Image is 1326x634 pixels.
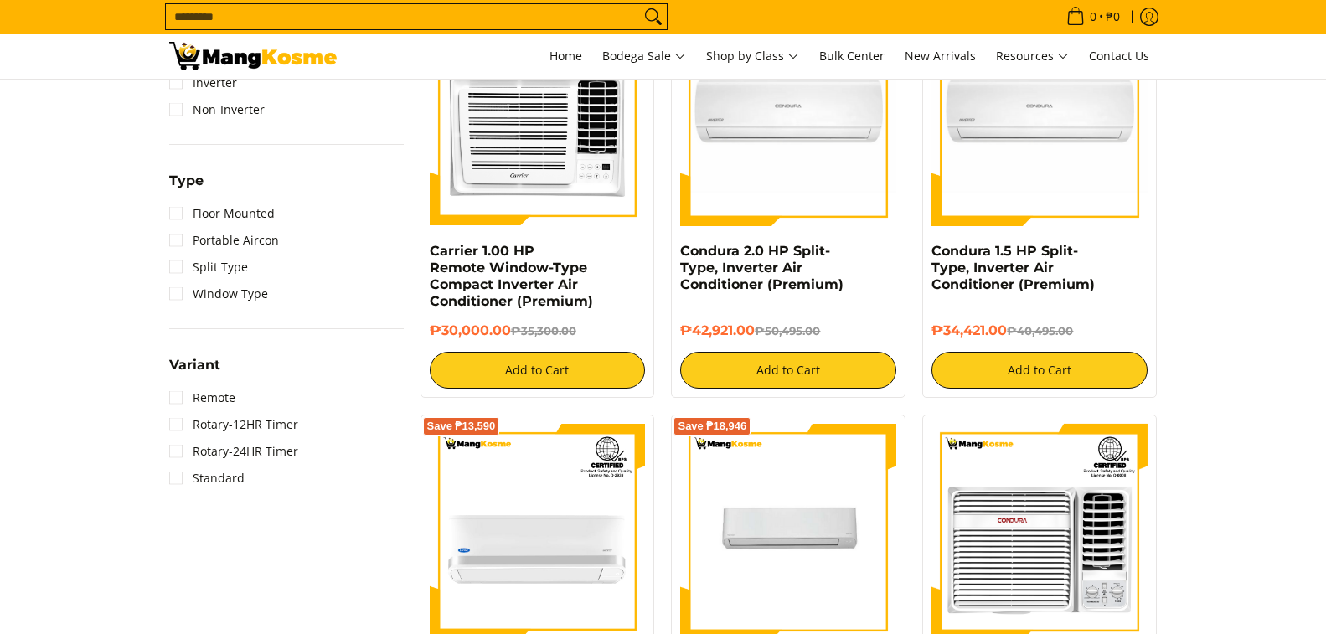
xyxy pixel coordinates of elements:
a: Split Type [169,254,248,281]
span: ₱0 [1103,11,1122,23]
span: Save ₱13,590 [427,421,496,431]
a: Bulk Center [811,34,893,79]
a: Contact Us [1081,34,1158,79]
button: Add to Cart [931,352,1148,389]
span: • [1061,8,1125,26]
span: 0 [1087,11,1099,23]
span: Shop by Class [706,46,799,67]
span: New Arrivals [905,48,976,64]
a: Condura 2.0 HP Split-Type, Inverter Air Conditioner (Premium) [680,243,844,292]
a: Condura 1.5 HP Split-Type, Inverter Air Conditioner (Premium) [931,243,1095,292]
span: Save ₱18,946 [678,421,746,431]
a: Portable Aircon [169,227,279,254]
button: Search [640,4,667,29]
a: Resources [988,34,1077,79]
button: Add to Cart [430,352,646,389]
a: New Arrivals [896,34,984,79]
span: Variant [169,358,220,372]
span: Home [549,48,582,64]
a: Standard [169,465,245,492]
span: Contact Us [1089,48,1149,64]
img: Carrier 1.00 HP Remote Window-Type Compact Inverter Air Conditioner (Premium) [430,10,646,226]
h6: ₱30,000.00 [430,322,646,339]
a: Rotary-12HR Timer [169,411,298,438]
span: Type [169,174,204,188]
a: Inverter [169,70,237,96]
a: Remote [169,384,235,411]
h6: ₱34,421.00 [931,322,1148,339]
a: Window Type [169,281,268,307]
a: Bodega Sale [594,34,694,79]
nav: Main Menu [353,34,1158,79]
summary: Open [169,358,220,384]
a: Home [541,34,591,79]
img: condura-split-type-inverter-air-conditioner-class-b-full-view-mang-kosme [931,10,1148,226]
img: condura-split-type-inverter-air-conditioner-class-b-full-view-mang-kosme [680,10,896,226]
img: Bodega Sale Aircon l Mang Kosme: Home Appliances Warehouse Sale [169,42,337,70]
span: Bodega Sale [602,46,686,67]
a: Rotary-24HR Timer [169,438,298,465]
a: Non-Inverter [169,96,265,123]
span: Resources [996,46,1069,67]
h6: ₱42,921.00 [680,322,896,339]
del: ₱40,495.00 [1007,324,1073,338]
summary: Open [169,174,204,200]
span: Bulk Center [819,48,885,64]
a: Shop by Class [698,34,807,79]
del: ₱50,495.00 [755,324,820,338]
button: Add to Cart [680,352,896,389]
del: ₱35,300.00 [511,324,576,338]
a: Carrier 1.00 HP Remote Window-Type Compact Inverter Air Conditioner (Premium) [430,243,593,309]
a: Floor Mounted [169,200,275,227]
